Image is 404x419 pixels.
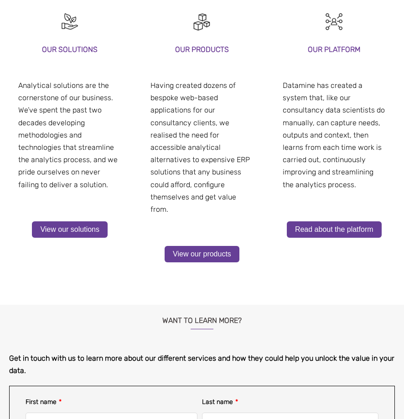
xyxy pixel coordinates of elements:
img: Recruitment Black-10-1 [60,11,80,32]
span: our platform [150,64,192,73]
img: Customer Analytics-1 [324,11,344,32]
a: Read about the platform [287,221,382,238]
span: our platform [18,64,60,73]
span: Last name [202,398,233,406]
h3: our products [150,43,254,56]
span: First name [26,398,57,406]
span: Get in touch with us to learn more about our different services and how they could help you unloc... [9,354,394,375]
img: Digital Activation-1 [192,11,212,32]
span: our platform [283,64,324,73]
a: View our products [165,246,239,262]
span: Analytical solutions are the cornerstone of our business. We’ve spent the past two decades develo... [18,81,118,189]
span: Datamine has created a system that, like our consultancy data scientists do manually, can capture... [283,81,385,189]
a: View our solutions [32,221,108,238]
h3: Want to learn more? [9,305,395,329]
h3: Our solutions [18,43,121,56]
h3: our platform [283,43,386,56]
span: Having created dozens of bespoke web-based applications for our consultancy clients, we realised ... [150,81,250,214]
